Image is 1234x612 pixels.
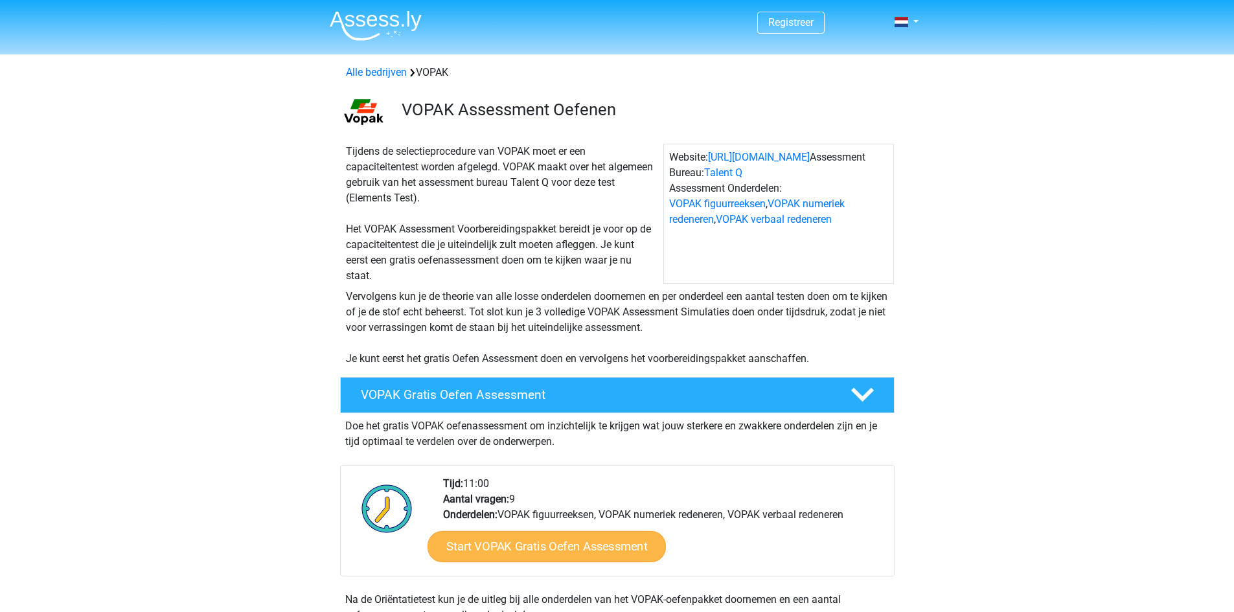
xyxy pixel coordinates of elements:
h3: VOPAK Assessment Oefenen [402,100,884,120]
a: VOPAK Gratis Oefen Assessment [335,377,900,413]
div: 11:00 9 VOPAK figuurreeksen, VOPAK numeriek redeneren, VOPAK verbaal redeneren [433,476,893,576]
div: Website: Assessment Bureau: Assessment Onderdelen: , , [663,144,894,284]
div: Doe het gratis VOPAK oefenassessment om inzichtelijk te krijgen wat jouw sterkere en zwakkere ond... [340,413,895,449]
a: [URL][DOMAIN_NAME] [708,151,810,163]
a: Registreer [768,16,814,28]
img: Klok [354,476,420,541]
a: VOPAK numeriek redeneren [669,198,845,225]
h4: VOPAK Gratis Oefen Assessment [361,387,830,402]
a: Talent Q [704,166,742,179]
div: VOPAK [341,65,894,80]
a: VOPAK verbaal redeneren [716,213,832,225]
a: VOPAK figuurreeksen [669,198,766,210]
a: Alle bedrijven [346,66,407,78]
img: Assessly [330,10,422,41]
b: Tijd: [443,477,463,490]
div: Tijdens de selectieprocedure van VOPAK moet er een capaciteitentest worden afgelegd. VOPAK maakt ... [341,144,663,284]
b: Aantal vragen: [443,493,509,505]
a: Start VOPAK Gratis Oefen Assessment [428,531,666,562]
b: Onderdelen: [443,508,497,521]
div: Vervolgens kun je de theorie van alle losse onderdelen doornemen en per onderdeel een aantal test... [341,289,894,367]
